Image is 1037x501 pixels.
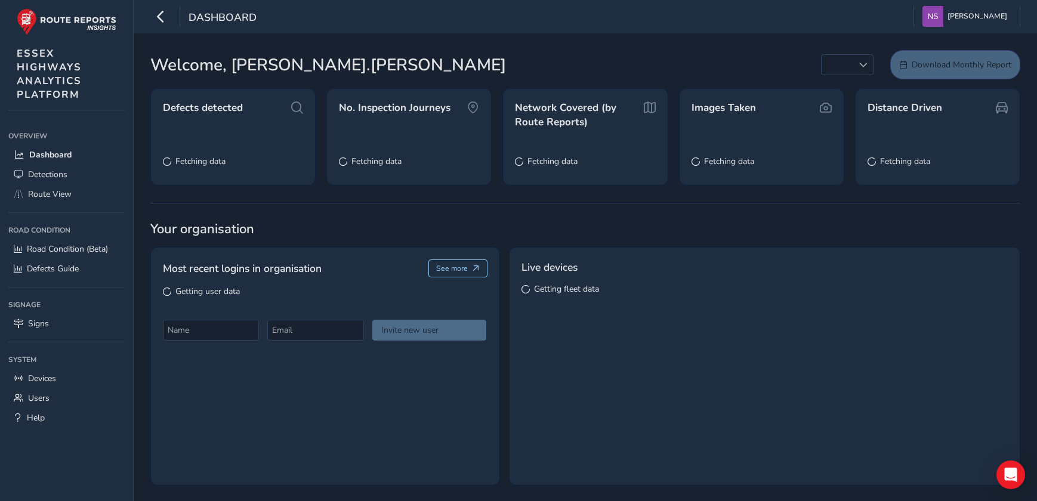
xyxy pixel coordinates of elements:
div: Signage [8,296,125,314]
span: Fetching data [351,156,402,167]
a: Signs [8,314,125,333]
input: Email [267,320,363,341]
button: [PERSON_NAME] [922,6,1011,27]
span: Getting user data [175,286,240,297]
div: Road Condition [8,221,125,239]
span: [PERSON_NAME] [948,6,1007,27]
button: See more [428,259,487,277]
span: Defects detected [163,101,243,115]
span: Fetching data [880,156,930,167]
span: Road Condition (Beta) [27,243,108,255]
a: Help [8,408,125,428]
input: Name [163,320,259,341]
a: Users [8,388,125,408]
span: Help [27,412,45,423]
span: Dashboard [29,149,72,160]
span: See more [436,264,468,273]
span: Images Taken [692,101,756,115]
span: Fetching data [175,156,226,167]
span: Detections [28,169,67,180]
a: Dashboard [8,145,125,165]
span: Users [28,392,50,404]
span: Live devices [521,259,578,275]
a: Defects Guide [8,259,125,279]
span: Fetching data [704,156,754,167]
span: Network Covered (by Route Reports) [515,101,641,129]
span: Signs [28,318,49,329]
span: Most recent logins in organisation [163,261,322,276]
a: Devices [8,369,125,388]
span: Route View [28,188,72,200]
span: Getting fleet data [534,283,599,295]
div: Overview [8,127,125,145]
span: No. Inspection Journeys [339,101,450,115]
img: rr logo [17,8,116,35]
div: System [8,351,125,369]
a: Detections [8,165,125,184]
span: Distance Driven [868,101,942,115]
span: Fetching data [527,156,578,167]
span: ESSEX HIGHWAYS ANALYTICS PLATFORM [17,47,82,101]
a: Road Condition (Beta) [8,239,125,259]
img: diamond-layout [922,6,943,27]
span: Your organisation [150,220,1020,238]
div: Open Intercom Messenger [996,460,1025,489]
a: Route View [8,184,125,204]
span: Devices [28,373,56,384]
span: Welcome, [PERSON_NAME].[PERSON_NAME] [150,52,506,78]
span: Dashboard [189,10,257,27]
span: Defects Guide [27,263,79,274]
